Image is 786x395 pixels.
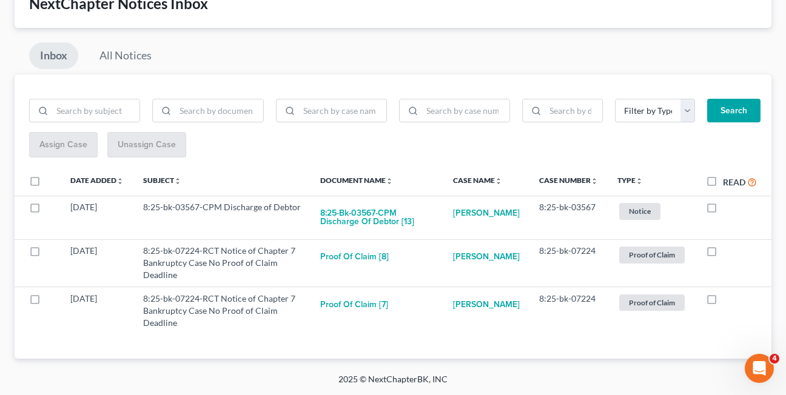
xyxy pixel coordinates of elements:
[61,287,133,334] td: [DATE]
[320,245,389,269] button: Proof of Claim [8]
[723,176,745,188] label: Read
[745,354,774,383] iframe: Intercom live chat
[529,287,608,334] td: 8:25-bk-07224
[619,203,660,219] span: Notice
[495,178,502,185] i: unfold_more
[52,99,139,122] input: Search by subject
[133,287,311,334] td: 8:25-bk-07224-RCT Notice of Chapter 7 Bankruptcy Case No Proof of Claim Deadline
[70,176,124,185] a: Date Addedunfold_more
[619,247,685,263] span: Proof of Claim
[591,178,598,185] i: unfold_more
[539,176,598,185] a: Case Numberunfold_more
[617,201,687,221] a: Notice
[47,373,739,395] div: 2025 © NextChapterBK, INC
[299,99,386,122] input: Search by case name
[770,354,779,363] span: 4
[175,99,263,122] input: Search by document name
[386,178,393,185] i: unfold_more
[320,201,434,234] button: 8:25-bk-03567-CPM Discharge of Debtor [13]
[545,99,602,122] input: Search by date
[320,293,388,317] button: Proof of Claim [7]
[617,293,687,313] a: Proof of Claim
[116,178,124,185] i: unfold_more
[617,245,687,265] a: Proof of Claim
[320,176,393,185] a: Document Nameunfold_more
[133,196,311,239] td: 8:25-bk-03567-CPM Discharge of Debtor
[529,196,608,239] td: 8:25-bk-03567
[89,42,163,69] a: All Notices
[61,239,133,287] td: [DATE]
[133,239,311,287] td: 8:25-bk-07224-RCT Notice of Chapter 7 Bankruptcy Case No Proof of Claim Deadline
[453,245,520,269] a: [PERSON_NAME]
[174,178,181,185] i: unfold_more
[453,176,502,185] a: Case Nameunfold_more
[617,176,643,185] a: Typeunfold_more
[453,201,520,225] a: [PERSON_NAME]
[453,293,520,317] a: [PERSON_NAME]
[422,99,509,122] input: Search by case number
[29,42,78,69] a: Inbox
[143,176,181,185] a: Subjectunfold_more
[619,294,685,311] span: Proof of Claim
[636,178,643,185] i: unfold_more
[61,196,133,239] td: [DATE]
[707,99,761,123] button: Search
[529,239,608,287] td: 8:25-bk-07224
